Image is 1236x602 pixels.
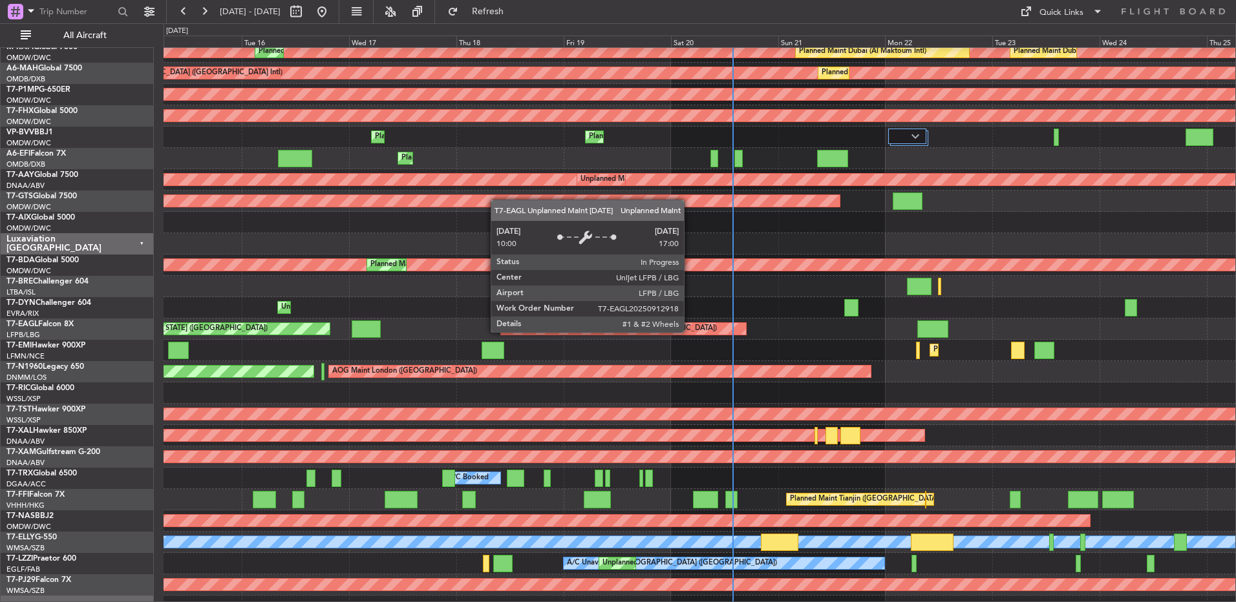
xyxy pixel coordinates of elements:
[6,74,45,84] a: OMDB/DXB
[6,138,51,148] a: OMDW/DWC
[6,437,45,446] a: DNAA/ABV
[6,470,33,477] span: T7-TRX
[6,214,75,222] a: T7-AIXGlobal 5000
[6,150,66,158] a: A6-EFIFalcon 7X
[1039,6,1083,19] div: Quick Links
[822,63,1038,83] div: Planned Maint [GEOGRAPHIC_DATA] ([GEOGRAPHIC_DATA] Intl)
[6,501,45,510] a: VHHH/HKG
[6,107,78,115] a: T7-FHXGlobal 5000
[6,512,54,520] a: T7-NASBBJ2
[1014,42,1141,61] div: Planned Maint Dubai (Al Maktoum Intl)
[6,448,36,456] span: T7-XAM
[911,134,919,139] img: arrow-gray.svg
[6,278,33,285] span: T7-BRE
[6,107,34,115] span: T7-FHX
[6,86,39,94] span: T7-P1MP
[6,363,43,371] span: T7-N1960
[6,96,51,105] a: OMDW/DWC
[1014,1,1109,22] button: Quick Links
[6,192,33,200] span: T7-GTS
[6,534,35,541] span: T7-ELLY
[6,555,33,563] span: T7-LZZI
[456,36,564,47] div: Thu 18
[6,394,41,404] a: WSSL/XSP
[799,42,926,61] div: Planned Maint Dubai (Al Maktoum Intl)
[6,512,35,520] span: T7-NAS
[442,1,519,22] button: Refresh
[6,320,38,328] span: T7-EAGL
[6,65,82,72] a: A6-MAHGlobal 7500
[6,202,51,212] a: OMDW/DWC
[6,470,77,477] a: T7-TRXGlobal 6500
[6,342,32,349] span: T7-EMI
[6,299,91,307] a: T7-DYNChallenger 604
[6,534,57,541] a: T7-ELLYG-550
[6,427,87,435] a: T7-XALHawker 850XP
[6,309,39,318] a: EVRA/RIX
[242,36,349,47] div: Tue 16
[671,36,778,47] div: Sat 20
[6,458,45,468] a: DNAA/ABV
[259,42,386,61] div: Planned Maint Dubai (Al Maktoum Intl)
[14,25,140,46] button: All Aircraft
[6,373,47,382] a: DNMM/LOS
[6,586,45,596] a: WMSA/SZB
[6,278,89,285] a: T7-BREChallenger 604
[6,491,65,499] a: T7-FFIFalcon 7X
[6,351,45,361] a: LFMN/NCE
[6,522,51,532] a: OMDW/DWC
[6,86,70,94] a: T7-P1MPG-650ER
[39,2,114,21] input: Trip Number
[567,554,777,573] div: A/C Unavailable [GEOGRAPHIC_DATA] ([GEOGRAPHIC_DATA])
[6,576,36,584] span: T7-PJ29
[34,31,136,40] span: All Aircraft
[6,363,84,371] a: T7-N1960Legacy 650
[6,406,85,413] a: T7-TSTHawker 900XP
[1100,36,1207,47] div: Wed 24
[448,468,489,488] div: A/C Booked
[166,26,188,37] div: [DATE]
[6,223,51,233] a: OMDW/DWC
[370,255,498,275] div: Planned Maint Dubai (Al Maktoum Intl)
[6,192,77,200] a: T7-GTSGlobal 7500
[6,129,34,136] span: VP-BVV
[790,490,941,509] div: Planned Maint Tianjin ([GEOGRAPHIC_DATA])
[6,406,32,413] span: T7-TST
[602,554,815,573] div: Unplanned Maint [GEOGRAPHIC_DATA] ([GEOGRAPHIC_DATA])
[6,256,79,264] a: T7-BDAGlobal 5000
[101,319,268,338] div: Planned Maint [US_STATE] ([GEOGRAPHIC_DATA])
[6,491,29,499] span: T7-FFI
[220,6,281,17] span: [DATE] - [DATE]
[6,342,85,349] a: T7-EMIHawker 900XP
[6,448,100,456] a: T7-XAMGulfstream G-200
[6,576,71,584] a: T7-PJ29Falcon 7X
[67,63,282,83] div: Planned Maint [GEOGRAPHIC_DATA] ([GEOGRAPHIC_DATA] Intl)
[6,479,46,489] a: DGAA/ACC
[332,362,477,381] div: AOG Maint London ([GEOGRAPHIC_DATA])
[933,340,1057,360] div: Planned Maint [GEOGRAPHIC_DATA]
[6,53,51,63] a: OMDW/DWC
[281,298,447,317] div: Unplanned Maint [GEOGRAPHIC_DATA] (Riga Intl)
[6,117,51,127] a: OMDW/DWC
[6,256,35,264] span: T7-BDA
[6,330,40,340] a: LFPB/LBG
[6,415,41,425] a: WSSL/XSP
[581,170,772,189] div: Unplanned Maint [GEOGRAPHIC_DATA] (Al Maktoum Intl)
[6,160,45,169] a: OMDB/DXB
[564,36,671,47] div: Fri 19
[6,129,53,136] a: VP-BVVBBJ1
[6,266,51,276] a: OMDW/DWC
[589,127,716,147] div: Planned Maint Dubai (Al Maktoum Intl)
[349,36,456,47] div: Wed 17
[6,214,31,222] span: T7-AIX
[6,287,36,297] a: LTBA/ISL
[778,36,886,47] div: Sun 21
[134,36,242,47] div: Mon 15
[504,319,717,338] div: Unplanned Maint [GEOGRAPHIC_DATA] ([GEOGRAPHIC_DATA])
[461,7,515,16] span: Refresh
[885,36,992,47] div: Mon 22
[6,555,76,563] a: T7-LZZIPraetor 600
[6,150,30,158] span: A6-EFI
[6,320,74,328] a: T7-EAGLFalcon 8X
[6,384,74,392] a: T7-RICGlobal 6000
